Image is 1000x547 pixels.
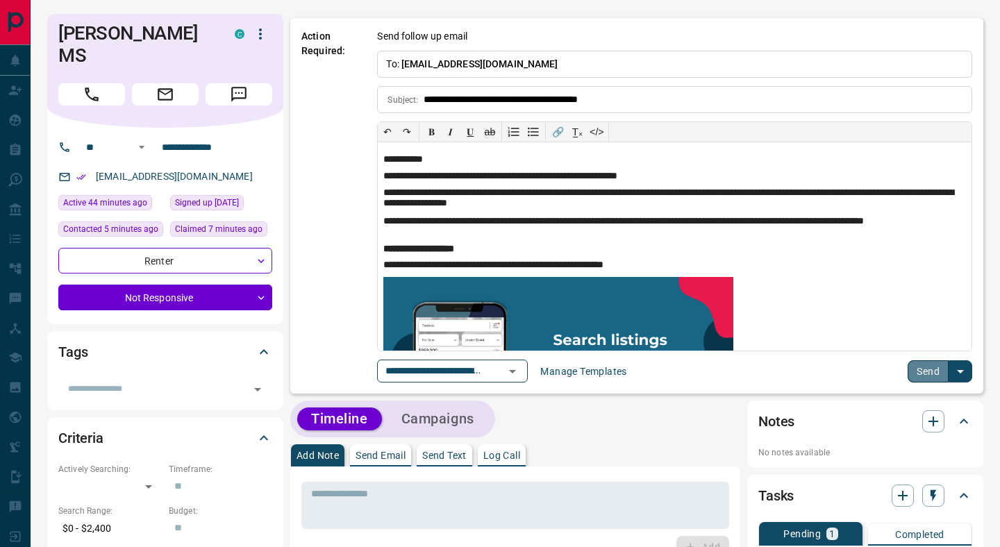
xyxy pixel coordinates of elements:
h1: [PERSON_NAME] MS [58,22,214,67]
div: Criteria [58,421,272,455]
div: Renter [58,248,272,273]
button: 𝐔 [460,122,480,142]
p: Send Text [422,451,467,460]
span: 𝐔 [467,126,474,137]
button: Bullet list [524,122,543,142]
div: Mon Sep 15 2025 [58,195,163,214]
p: Timeframe: [169,463,272,476]
button: ↷ [397,122,417,142]
svg: Email Verified [76,172,86,182]
span: Claimed 7 minutes ago [175,222,262,236]
button: 𝑰 [441,122,460,142]
button: Campaigns [387,407,488,430]
p: $0 - $2,400 [58,517,162,540]
h2: Notes [758,410,794,432]
p: No notes available [758,446,972,459]
span: Signed up [DATE] [175,196,239,210]
img: search_like_a_pro.png [383,277,733,430]
span: Contacted 5 minutes ago [63,222,158,236]
button: </> [587,122,606,142]
p: Pending [783,529,821,539]
p: Send follow up email [377,29,467,44]
div: Tags [58,335,272,369]
button: ↶ [378,122,397,142]
h2: Criteria [58,427,103,449]
p: Search Range: [58,505,162,517]
span: [EMAIL_ADDRESS][DOMAIN_NAME] [401,58,558,69]
button: T̲ₓ [567,122,587,142]
button: Open [133,139,150,155]
button: Timeline [297,407,382,430]
h2: Tasks [758,485,794,507]
a: [EMAIL_ADDRESS][DOMAIN_NAME] [96,171,253,182]
s: ab [485,126,496,137]
span: Email [132,83,199,106]
p: Budget: [169,505,272,517]
button: Send [908,360,949,382]
p: Log Call [483,451,520,460]
span: Active 44 minutes ago [63,196,147,210]
button: Manage Templates [532,360,635,382]
button: Open [503,362,522,381]
span: Call [58,83,125,106]
h2: Tags [58,341,87,363]
button: Numbered list [504,122,524,142]
div: Not Responsive [58,285,272,310]
p: To: [377,51,972,78]
div: split button [908,360,972,382]
div: Wed Jun 19 2024 [170,195,272,214]
button: ab [480,122,499,142]
div: condos.ca [235,29,244,39]
div: Mon Sep 15 2025 [58,221,163,241]
p: 1 [829,529,835,539]
p: Add Note [297,451,339,460]
p: Actively Searching: [58,463,162,476]
p: Completed [895,530,944,539]
p: Subject: [387,94,418,106]
span: Message [206,83,272,106]
div: Tasks [758,479,972,512]
button: 𝐁 [422,122,441,142]
button: 🔗 [548,122,567,142]
div: Mon Sep 15 2025 [170,221,272,241]
button: Open [248,380,267,399]
div: Notes [758,405,972,438]
p: Action Required: [301,29,356,382]
p: Send Email [356,451,406,460]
